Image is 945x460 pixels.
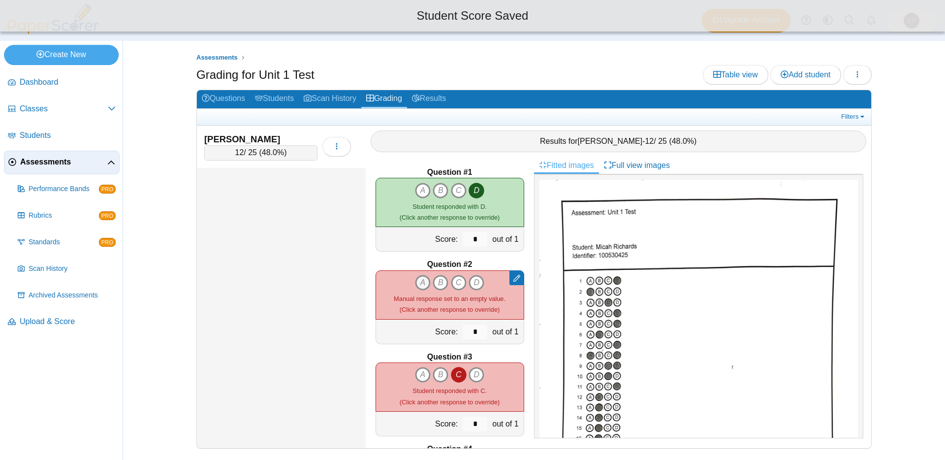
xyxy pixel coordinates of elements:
span: 48.0% [262,148,284,157]
span: Assessments [196,54,238,61]
i: D [469,183,484,198]
i: C [451,275,467,291]
a: Results [407,90,451,108]
span: [PERSON_NAME] [578,137,643,145]
span: Rubrics [29,211,99,221]
a: Create New [4,45,119,65]
span: Add student [781,70,830,79]
a: Standards PRO [14,230,120,254]
div: Score: [376,412,461,436]
a: Scan History [299,90,361,108]
i: C [451,183,467,198]
div: [PERSON_NAME] [204,133,303,146]
a: PaperScorer [4,27,102,35]
span: Standards [29,237,99,247]
span: Students [20,130,116,141]
span: Archived Assessments [29,291,116,300]
span: Manual response set to an empty value. [394,295,505,302]
i: B [433,367,448,383]
i: D [469,367,484,383]
div: out of 1 [490,412,523,436]
b: Question #3 [427,352,472,362]
span: PRO [99,238,116,247]
a: Add student [770,65,841,85]
i: A [415,183,431,198]
span: 12 [645,137,654,145]
a: Rubrics PRO [14,204,120,228]
span: Table view [713,70,758,79]
span: Student responded with D. [412,203,487,210]
a: Assessments [4,151,120,174]
div: out of 1 [490,320,523,344]
h1: Grading for Unit 1 Test [196,66,315,83]
span: PRO [99,211,116,220]
div: out of 1 [490,227,523,251]
small: (Click another response to override) [394,295,505,313]
a: Upload & Score [4,310,120,334]
a: Archived Assessments [14,284,120,307]
a: Filters [839,112,869,122]
b: Question #2 [427,259,472,270]
div: Score: [376,227,461,251]
small: (Click another response to override) [400,387,500,405]
i: A [415,367,431,383]
b: Question #1 [427,167,472,178]
a: Assessments [194,52,240,64]
span: Dashboard [20,77,116,88]
span: Student responded with C. [412,387,487,394]
i: B [433,275,448,291]
a: Dashboard [4,71,120,95]
span: Performance Bands [29,184,99,194]
span: Classes [20,103,108,114]
a: Full view images [599,157,675,174]
div: Student Score Saved [7,7,938,24]
a: Students [250,90,299,108]
div: / 25 ( ) [204,145,317,160]
i: B [433,183,448,198]
a: Questions [197,90,250,108]
span: Assessments [20,157,107,167]
span: Upload & Score [20,316,116,327]
a: Classes [4,98,120,121]
a: Grading [361,90,407,108]
span: Scan History [29,264,116,274]
a: Scan History [14,257,120,281]
a: Fitted images [534,157,599,174]
a: Performance Bands PRO [14,177,120,201]
span: 12 [235,148,244,157]
a: Students [4,124,120,148]
div: Results for - / 25 ( ) [371,131,867,152]
i: A [415,275,431,291]
small: (Click another response to override) [400,203,500,221]
b: Question #4 [427,444,472,455]
i: C [451,367,467,383]
div: Score: [376,320,461,344]
span: 48.0% [672,137,694,145]
i: D [469,275,484,291]
a: Table view [703,65,768,85]
span: PRO [99,185,116,194]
